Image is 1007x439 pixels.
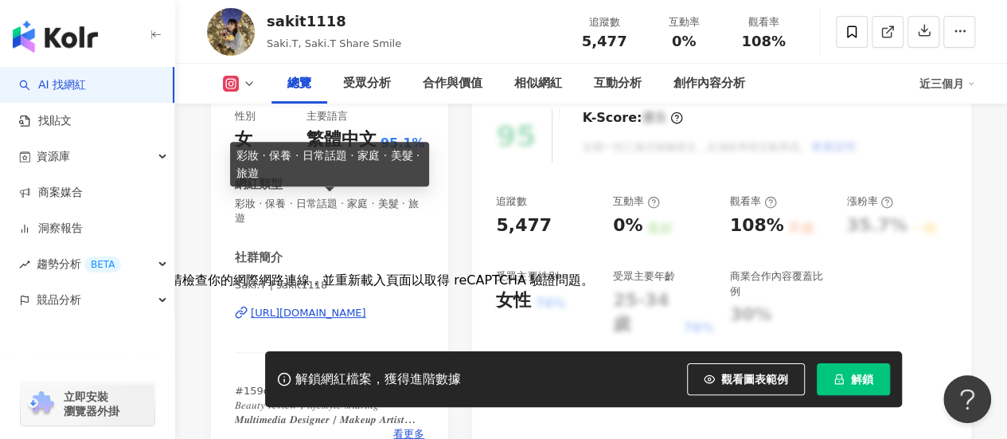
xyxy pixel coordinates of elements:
div: 108% [730,214,784,238]
span: rise [19,259,30,270]
div: 女性 [496,288,531,313]
a: chrome extension立即安裝 瀏覽器外掛 [21,382,154,425]
span: 彩妝 · 保養 · 日常話題 · 家庭 · 美髮 · 旅遊 [235,197,424,225]
div: 觀看率 [733,14,794,30]
img: chrome extension [25,391,57,417]
img: KOL Avatar [207,8,255,56]
span: 5,477 [582,33,627,49]
span: lock [833,374,845,385]
span: 95.1% [381,135,425,152]
button: 解鎖 [817,363,890,395]
div: 追蹤數 [496,194,527,209]
div: 彩妝 · 保養 · 日常話題 · 家庭 · 美髮 · 旅遊 [230,142,429,186]
div: 社群簡介 [235,249,283,266]
div: 性別 [235,109,256,123]
div: 5,477 [496,214,552,238]
div: 0% [613,214,642,238]
div: 主要語言 [306,109,348,123]
div: 繁體中文 [306,127,377,152]
div: 追蹤數 [574,14,634,30]
div: [URL][DOMAIN_NAME] [251,306,366,320]
div: 觀看率 [730,194,777,209]
a: 商案媒合 [19,185,83,201]
div: BETA [84,257,121,272]
div: 女 [235,127,252,152]
div: K-Score : [582,109,683,127]
a: 找貼文 [19,113,72,129]
div: 互動率 [613,194,660,209]
div: 解鎖網紅檔案，獲得進階數據 [295,371,461,388]
a: searchAI 找網紅 [19,77,86,93]
span: 觀看圖表範例 [721,373,788,386]
div: 總覽 [287,74,311,93]
div: 漲粉率 [846,194,893,209]
span: 0% [672,33,697,49]
div: 相似網紅 [514,74,562,93]
span: Saki.T, Saki.T Share Smile [267,37,401,49]
div: 創作內容分析 [673,74,745,93]
span: 108% [741,33,786,49]
a: [URL][DOMAIN_NAME] [235,306,424,320]
span: 資源庫 [37,139,70,174]
div: 商業合作內容覆蓋比例 [730,269,831,298]
div: 受眾分析 [343,74,391,93]
span: 競品分析 [37,282,81,318]
button: 觀看圖表範例 [687,363,805,395]
span: 解鎖 [851,373,873,386]
div: 受眾主要年齡 [613,269,675,284]
div: 合作與價值 [423,74,482,93]
div: sakit1118 [267,11,401,31]
div: 近三個月 [919,71,975,96]
span: Saki.T | sakit1118 [235,278,424,292]
img: logo [13,21,98,53]
div: 受眾主要性別 [496,269,558,284]
span: 趨勢分析 [37,246,121,282]
div: 互動率 [654,14,714,30]
span: 立即安裝 瀏覽器外掛 [64,390,119,418]
div: 互動分析 [594,74,642,93]
a: 洞察報告 [19,221,83,237]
